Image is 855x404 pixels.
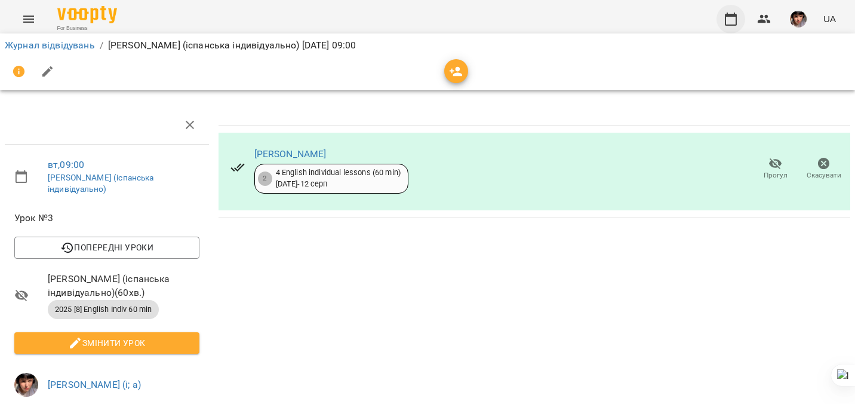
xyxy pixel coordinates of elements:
[14,373,38,397] img: b8fbca79ea57ea01ca40960d7c8fc480.jpg
[48,304,159,315] span: 2025 [8] English Indiv 60 min
[24,240,190,255] span: Попередні уроки
[5,39,95,51] a: Журнал відвідувань
[807,170,841,180] span: Скасувати
[751,152,799,186] button: Прогул
[254,148,327,160] a: [PERSON_NAME]
[100,38,103,53] li: /
[5,38,850,53] nav: breadcrumb
[24,336,190,350] span: Змінити урок
[57,6,117,23] img: Voopty Logo
[14,237,199,258] button: Попередні уроки
[799,152,848,186] button: Скасувати
[14,5,43,33] button: Menu
[14,332,199,354] button: Змінити урок
[48,159,84,170] a: вт , 09:00
[14,211,199,225] span: Урок №3
[276,167,401,189] div: 4 English individual lessons (60 min) [DATE] - 12 серп
[48,272,199,300] span: [PERSON_NAME] (іспанська індивідуально) ( 60 хв. )
[819,8,841,30] button: UA
[258,172,272,186] div: 2
[790,11,807,27] img: b8fbca79ea57ea01ca40960d7c8fc480.jpg
[48,173,154,194] a: [PERSON_NAME] (іспанська індивідуально)
[764,170,788,180] span: Прогул
[823,13,836,25] span: UA
[57,25,117,32] span: For Business
[48,379,141,390] a: [PERSON_NAME] (і; а)
[108,38,356,53] p: [PERSON_NAME] (іспанська індивідуально) [DATE] 09:00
